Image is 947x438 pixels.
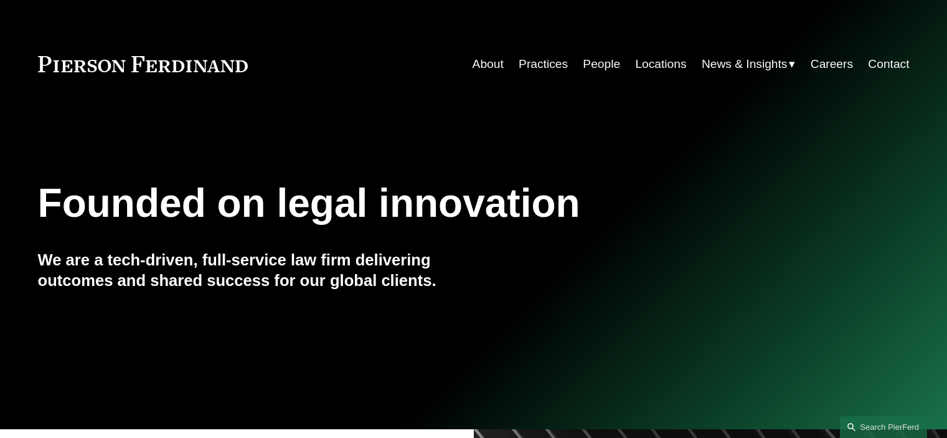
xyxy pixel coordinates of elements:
a: People [583,52,620,76]
a: Contact [868,52,909,76]
span: News & Insights [702,54,788,75]
a: Locations [635,52,686,76]
a: Search this site [840,416,927,438]
h4: We are a tech-driven, full-service law firm delivering outcomes and shared success for our global... [38,250,474,290]
a: About [473,52,504,76]
a: Practices [519,52,568,76]
a: Careers [811,52,853,76]
h1: Founded on legal innovation [38,181,765,226]
a: folder dropdown [702,52,796,76]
